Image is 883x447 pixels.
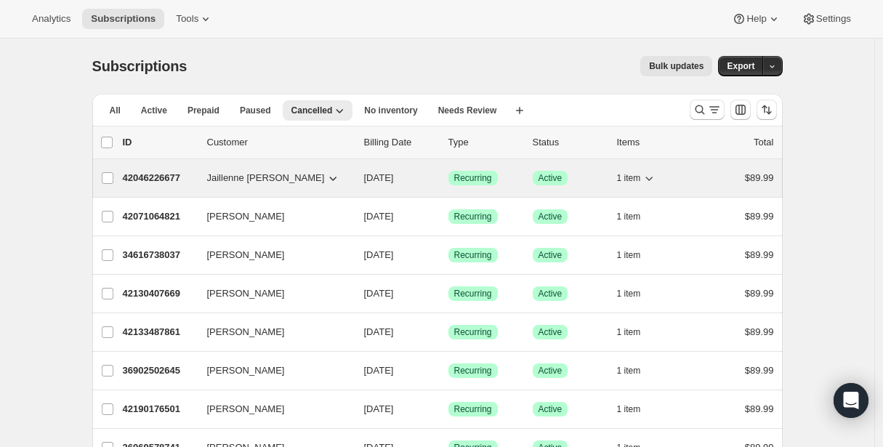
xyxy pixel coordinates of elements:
div: 42046226677Jaillenne [PERSON_NAME][DATE]SuccessRecurringSuccessActive1 item$89.99 [123,168,774,188]
span: Recurring [454,403,492,415]
span: Analytics [32,13,70,25]
div: IDCustomerBilling DateTypeStatusItemsTotal [123,135,774,150]
span: [PERSON_NAME] [207,402,285,416]
button: 1 item [617,206,657,227]
p: Billing Date [364,135,437,150]
button: 1 item [617,399,657,419]
button: Jaillenne [PERSON_NAME] [198,166,344,190]
span: Subscriptions [91,13,156,25]
button: Analytics [23,9,79,29]
span: Active [539,365,563,376]
span: Recurring [454,326,492,338]
p: Customer [207,135,352,150]
p: 34616738037 [123,248,195,262]
button: Bulk updates [640,56,712,76]
span: Recurring [454,288,492,299]
button: [PERSON_NAME] [198,243,344,267]
span: Paused [240,105,271,116]
p: 42190176501 [123,402,195,416]
span: Subscriptions [92,58,188,74]
p: ID [123,135,195,150]
button: 1 item [617,168,657,188]
div: Items [617,135,690,150]
span: Recurring [454,172,492,184]
button: [PERSON_NAME] [198,359,344,382]
button: Sort the results [757,100,777,120]
button: 1 item [617,322,657,342]
button: Export [718,56,763,76]
span: All [110,105,121,116]
span: $89.99 [745,403,774,414]
span: Active [539,403,563,415]
span: [DATE] [364,403,394,414]
button: Create new view [508,100,531,121]
div: 42190176501[PERSON_NAME][DATE]SuccessRecurringSuccessActive1 item$89.99 [123,399,774,419]
button: Help [723,9,789,29]
span: 1 item [617,249,641,261]
div: 36902502645[PERSON_NAME][DATE]SuccessRecurringSuccessActive1 item$89.99 [123,361,774,381]
span: [PERSON_NAME] [207,248,285,262]
button: Tools [167,9,222,29]
span: Help [746,13,766,25]
span: [DATE] [364,288,394,299]
span: [DATE] [364,172,394,183]
span: 1 item [617,365,641,376]
span: Active [539,288,563,299]
span: 1 item [617,403,641,415]
button: 1 item [617,283,657,304]
span: Recurring [454,211,492,222]
div: 34616738037[PERSON_NAME][DATE]SuccessRecurringSuccessActive1 item$89.99 [123,245,774,265]
span: 1 item [617,172,641,184]
div: Open Intercom Messenger [834,383,868,418]
p: 42046226677 [123,171,195,185]
span: [DATE] [364,211,394,222]
span: Recurring [454,365,492,376]
button: [PERSON_NAME] [198,398,344,421]
p: Status [533,135,605,150]
button: Customize table column order and visibility [730,100,751,120]
span: $89.99 [745,172,774,183]
span: [PERSON_NAME] [207,286,285,301]
span: [PERSON_NAME] [207,363,285,378]
button: Subscriptions [82,9,164,29]
span: Export [727,60,754,72]
span: No inventory [364,105,417,116]
div: 42071064821[PERSON_NAME][DATE]SuccessRecurringSuccessActive1 item$89.99 [123,206,774,227]
span: Bulk updates [649,60,703,72]
span: Recurring [454,249,492,261]
button: [PERSON_NAME] [198,282,344,305]
span: $89.99 [745,288,774,299]
span: 1 item [617,326,641,338]
button: 1 item [617,361,657,381]
div: 42133487861[PERSON_NAME][DATE]SuccessRecurringSuccessActive1 item$89.99 [123,322,774,342]
span: [PERSON_NAME] [207,325,285,339]
span: Settings [816,13,851,25]
p: 36902502645 [123,363,195,378]
span: $89.99 [745,249,774,260]
span: [PERSON_NAME] [207,209,285,224]
span: Needs Review [438,105,497,116]
div: Type [448,135,521,150]
span: Tools [176,13,198,25]
span: Active [539,172,563,184]
button: Settings [793,9,860,29]
span: Active [141,105,167,116]
p: 42071064821 [123,209,195,224]
button: Search and filter results [690,100,725,120]
span: $89.99 [745,211,774,222]
span: [DATE] [364,326,394,337]
span: Cancelled [291,105,333,116]
p: 42133487861 [123,325,195,339]
button: 1 item [617,245,657,265]
span: $89.99 [745,365,774,376]
span: [DATE] [364,249,394,260]
span: Prepaid [188,105,219,116]
p: Total [754,135,773,150]
span: $89.99 [745,326,774,337]
button: [PERSON_NAME] [198,205,344,228]
button: [PERSON_NAME] [198,321,344,344]
span: Active [539,326,563,338]
div: 42130407669[PERSON_NAME][DATE]SuccessRecurringSuccessActive1 item$89.99 [123,283,774,304]
p: 42130407669 [123,286,195,301]
span: Active [539,211,563,222]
